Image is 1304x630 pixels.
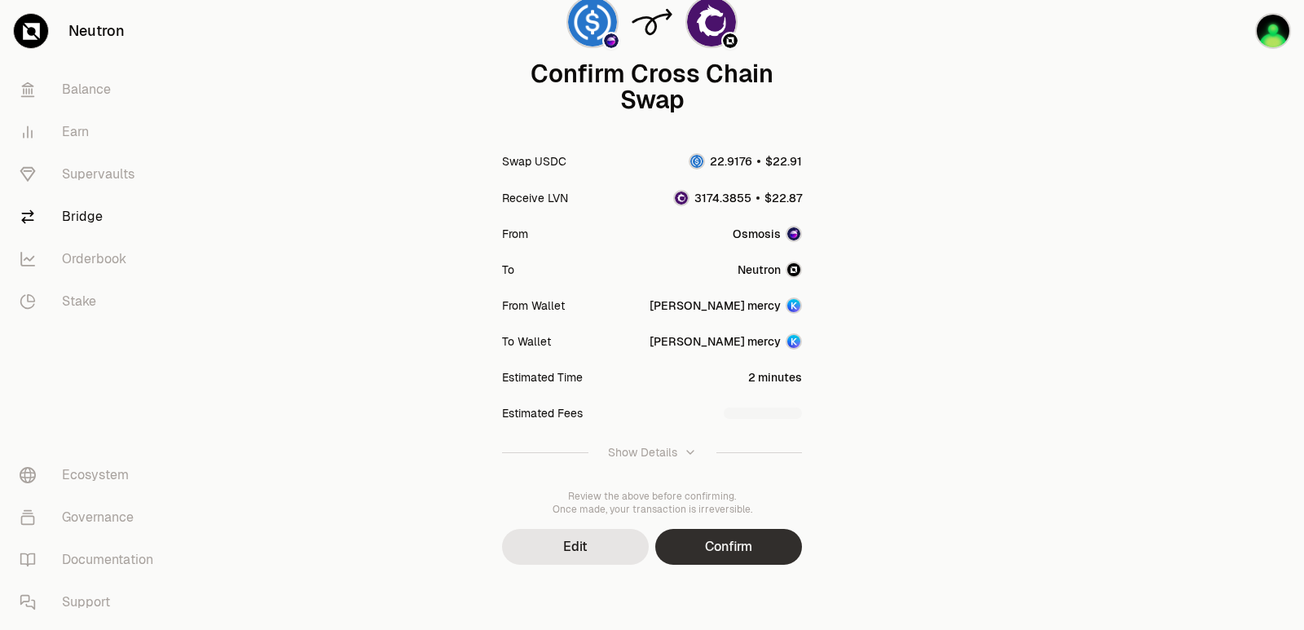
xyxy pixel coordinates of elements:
a: Supervaults [7,153,176,196]
a: Orderbook [7,238,176,280]
a: Governance [7,496,176,539]
img: Account Image [786,297,802,314]
div: Estimated Fees [502,405,583,421]
div: Confirm Cross Chain Swap [502,61,802,113]
div: [PERSON_NAME] mercy [650,297,781,314]
a: Earn [7,111,176,153]
div: Swap USDC [502,153,566,170]
a: Ecosystem [7,454,176,496]
div: To [502,262,514,278]
img: Account Image [786,333,802,350]
img: Neutron Logo [723,33,738,48]
span: Osmosis [733,226,781,242]
a: Balance [7,68,176,111]
img: USDC Logo [690,155,703,168]
div: From Wallet [502,297,565,314]
div: 2 minutes [748,369,802,385]
div: Estimated Time [502,369,583,385]
button: [PERSON_NAME] mercy [650,333,802,350]
span: Neutron [738,262,781,278]
a: Support [7,581,176,623]
button: [PERSON_NAME] mercy [650,297,802,314]
div: To Wallet [502,333,551,350]
a: Documentation [7,539,176,581]
div: [PERSON_NAME] mercy [650,333,781,350]
button: Show Details [502,431,802,474]
img: Neutron Logo [786,262,802,278]
div: Show Details [608,444,677,460]
img: sandy mercy [1255,13,1291,49]
a: Stake [7,280,176,323]
button: Confirm [655,529,802,565]
div: From [502,226,528,242]
img: Osmosis Logo [604,33,619,48]
a: Bridge [7,196,176,238]
img: Osmosis Logo [786,226,802,242]
img: LVN Logo [675,192,688,205]
div: Receive LVN [502,190,568,206]
div: Review the above before confirming. Once made, your transaction is irreversible. [502,490,802,516]
button: Edit [502,529,649,565]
